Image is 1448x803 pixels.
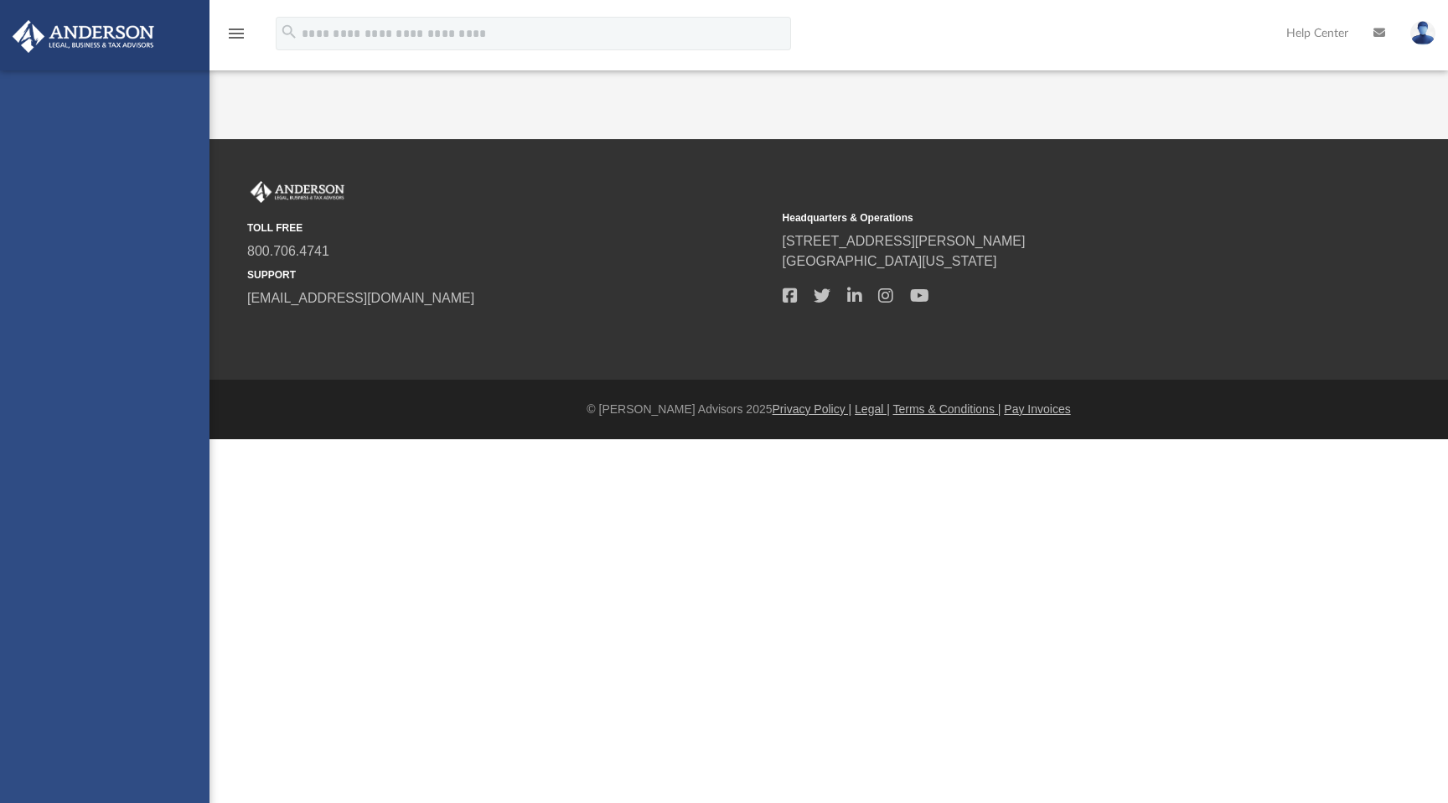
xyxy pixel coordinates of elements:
[247,267,771,282] small: SUPPORT
[247,244,329,258] a: 800.706.4741
[1004,402,1070,416] a: Pay Invoices
[893,402,1001,416] a: Terms & Conditions |
[783,210,1306,225] small: Headquarters & Operations
[783,254,997,268] a: [GEOGRAPHIC_DATA][US_STATE]
[773,402,852,416] a: Privacy Policy |
[226,23,246,44] i: menu
[1410,21,1435,45] img: User Pic
[209,401,1448,418] div: © [PERSON_NAME] Advisors 2025
[855,402,890,416] a: Legal |
[247,181,348,203] img: Anderson Advisors Platinum Portal
[8,20,159,53] img: Anderson Advisors Platinum Portal
[280,23,298,41] i: search
[226,32,246,44] a: menu
[247,291,474,305] a: [EMAIL_ADDRESS][DOMAIN_NAME]
[247,220,771,236] small: TOLL FREE
[783,234,1026,248] a: [STREET_ADDRESS][PERSON_NAME]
